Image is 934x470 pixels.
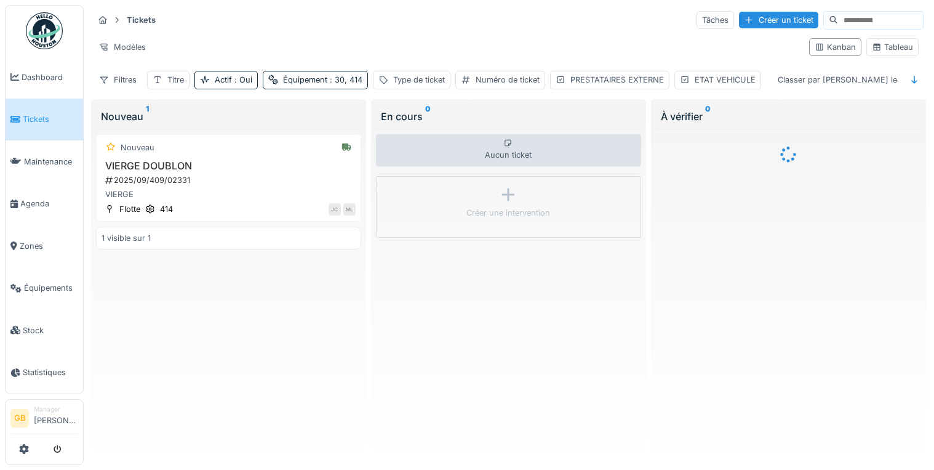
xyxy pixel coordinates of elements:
a: Agenda [6,183,83,225]
a: Maintenance [6,140,83,183]
div: Tâches [697,11,734,29]
div: Classer par [PERSON_NAME] le [772,71,903,89]
div: Aucun ticket [376,134,641,166]
sup: 1 [146,109,149,124]
div: 1 visible sur 1 [102,232,151,244]
div: 414 [160,203,173,215]
div: Manager [34,405,78,414]
a: Équipements [6,267,83,310]
span: Statistiques [23,367,78,378]
span: Zones [20,240,78,252]
div: Kanban [815,41,856,53]
div: Numéro de ticket [476,74,540,86]
a: Dashboard [6,56,83,99]
h3: VIERGE DOUBLON [102,160,356,172]
a: Statistiques [6,352,83,394]
li: [PERSON_NAME] [34,405,78,431]
div: 2025/09/409/02331 [104,174,356,186]
a: Tickets [6,99,83,141]
div: Créer un ticket [739,12,818,28]
div: Créer une intervention [466,207,550,219]
span: : 30, 414 [327,75,362,84]
div: Équipement [283,74,362,86]
span: Agenda [20,198,78,209]
sup: 0 [705,109,711,124]
sup: 0 [425,109,431,124]
span: : Oui [232,75,252,84]
div: Tableau [872,41,913,53]
li: GB [10,409,29,427]
div: Nouveau [101,109,356,124]
span: Tickets [23,113,78,125]
div: Type de ticket [393,74,445,86]
div: Flotte [119,203,140,215]
div: ETAT VEHICULE [695,74,756,86]
div: Actif [215,74,252,86]
img: Badge_color-CXgf-gQk.svg [26,12,63,49]
div: Titre [167,74,184,86]
a: GB Manager[PERSON_NAME] [10,405,78,434]
span: Dashboard [22,71,78,83]
a: Zones [6,225,83,267]
span: Maintenance [24,156,78,168]
div: JC [329,203,341,216]
div: À vérifier [661,109,916,124]
div: VIERGE [102,188,356,200]
span: Stock [23,325,78,336]
strong: Tickets [122,14,161,26]
div: PRESTATAIRES EXTERNE [570,74,664,86]
div: Nouveau [121,142,154,153]
span: Équipements [24,282,78,294]
div: ML [343,203,356,216]
div: Modèles [94,38,151,56]
a: Stock [6,309,83,352]
div: Filtres [94,71,142,89]
div: En cours [381,109,636,124]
